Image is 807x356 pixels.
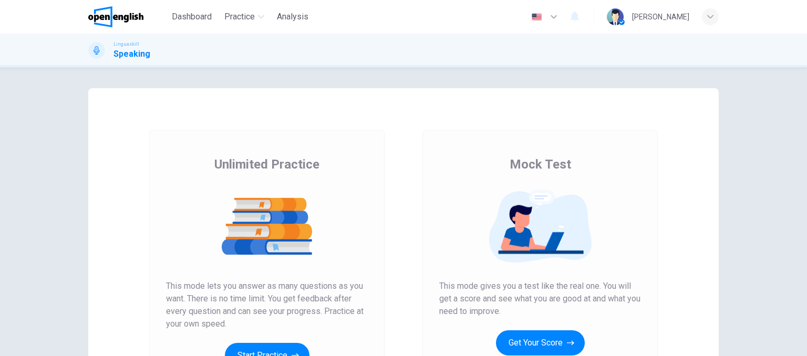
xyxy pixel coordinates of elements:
a: OpenEnglish logo [88,6,168,27]
span: Analysis [277,11,308,23]
img: OpenEnglish logo [88,6,143,27]
span: This mode lets you answer as many questions as you want. There is no time limit. You get feedback... [166,280,368,330]
button: Get Your Score [496,330,585,355]
span: Unlimited Practice [214,156,319,173]
span: Linguaskill [113,40,139,48]
span: Practice [224,11,255,23]
img: Profile picture [607,8,624,25]
img: en [530,13,543,21]
div: [PERSON_NAME] [632,11,689,23]
span: Dashboard [172,11,212,23]
button: Practice [220,7,268,26]
span: Mock Test [510,156,571,173]
span: This mode gives you a test like the real one. You will get a score and see what you are good at a... [439,280,641,318]
button: Analysis [273,7,313,26]
button: Dashboard [168,7,216,26]
h1: Speaking [113,48,150,60]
